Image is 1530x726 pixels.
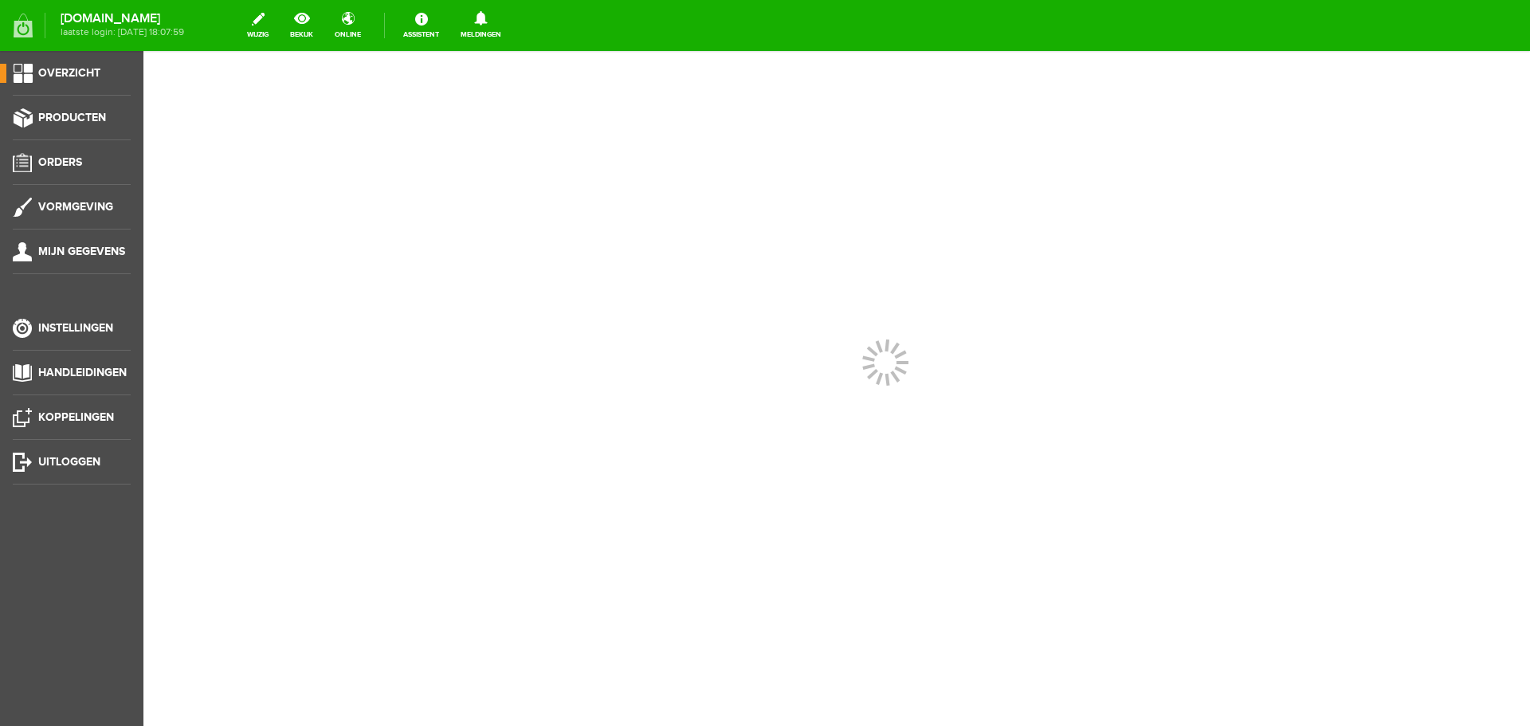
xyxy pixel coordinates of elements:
span: Overzicht [38,66,100,80]
span: Mijn gegevens [38,245,125,258]
span: Handleidingen [38,366,127,379]
a: bekijk [280,8,323,43]
a: Assistent [394,8,449,43]
span: Instellingen [38,321,113,335]
strong: [DOMAIN_NAME] [61,14,184,23]
span: Vormgeving [38,200,113,214]
span: Koppelingen [38,410,114,424]
a: wijzig [237,8,278,43]
span: Uitloggen [38,455,100,469]
span: Orders [38,155,82,169]
span: Producten [38,111,106,124]
a: Meldingen [451,8,511,43]
span: laatste login: [DATE] 18:07:59 [61,28,184,37]
a: online [325,8,371,43]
